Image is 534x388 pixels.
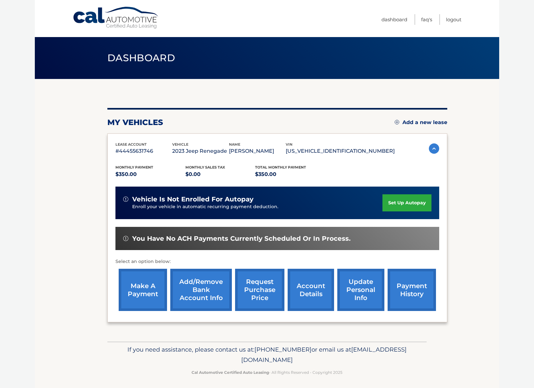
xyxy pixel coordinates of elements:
img: alert-white.svg [123,236,128,241]
a: Logout [446,14,461,25]
p: #44455631746 [115,147,172,156]
p: 2023 Jeep Renegade [172,147,229,156]
a: account details [288,269,334,311]
img: alert-white.svg [123,197,128,202]
a: payment history [388,269,436,311]
span: vehicle is not enrolled for autopay [132,195,253,203]
img: add.svg [395,120,399,124]
p: If you need assistance, please contact us at: or email us at [112,344,422,365]
p: $350.00 [115,170,185,179]
a: Dashboard [381,14,407,25]
a: Add/Remove bank account info [170,269,232,311]
a: make a payment [119,269,167,311]
a: request purchase price [235,269,284,311]
span: Monthly Payment [115,165,153,170]
span: name [229,142,240,147]
span: lease account [115,142,147,147]
span: You have no ACH payments currently scheduled or in process. [132,235,351,243]
span: [EMAIL_ADDRESS][DOMAIN_NAME] [241,346,407,364]
p: Select an option below: [115,258,439,266]
p: [US_VEHICLE_IDENTIFICATION_NUMBER] [286,147,395,156]
a: set up autopay [382,194,431,211]
a: Add a new lease [395,119,447,126]
p: $350.00 [255,170,325,179]
p: Enroll your vehicle in automatic recurring payment deduction. [132,203,382,210]
p: [PERSON_NAME] [229,147,286,156]
p: $0.00 [185,170,255,179]
strong: Cal Automotive Certified Auto Leasing [192,370,269,375]
span: vin [286,142,292,147]
span: Dashboard [107,52,175,64]
span: Total Monthly Payment [255,165,306,170]
h2: my vehicles [107,118,163,127]
img: accordion-active.svg [429,143,439,154]
span: Monthly sales Tax [185,165,225,170]
a: Cal Automotive [73,6,160,29]
a: FAQ's [421,14,432,25]
a: update personal info [337,269,384,311]
span: [PHONE_NUMBER] [254,346,311,353]
span: vehicle [172,142,188,147]
p: - All Rights Reserved - Copyright 2025 [112,369,422,376]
